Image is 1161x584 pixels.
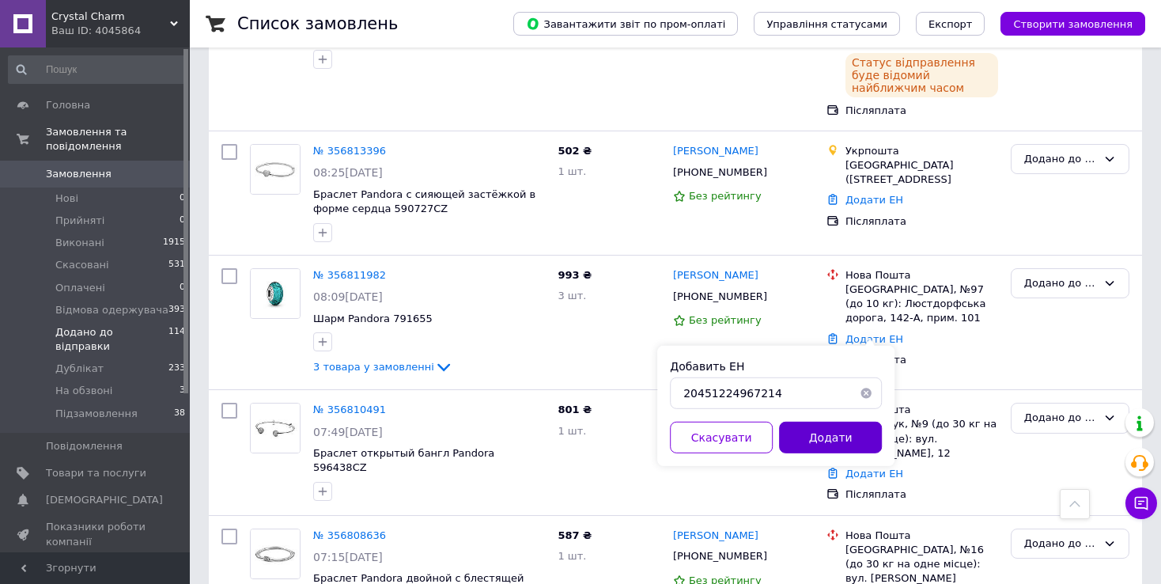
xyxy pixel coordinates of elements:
[313,269,386,281] a: № 356811982
[168,362,185,376] span: 233
[1024,275,1097,292] div: Додано до відправки
[689,190,762,202] span: Без рейтингу
[55,258,109,272] span: Скасовані
[55,303,168,317] span: Відмова одержувача
[46,167,112,181] span: Замовлення
[845,468,903,480] a: Додати ЕН
[845,403,998,417] div: Нова Пошта
[558,404,592,415] span: 801 ₴
[55,384,112,398] span: На обзвоні
[168,325,185,354] span: 114
[55,192,78,206] span: Нові
[251,404,300,453] img: Фото товару
[845,268,998,283] div: Нова Пошта
[180,192,185,206] span: 0
[51,24,190,38] div: Ваш ID: 4045864
[250,144,301,195] a: Фото товару
[313,361,434,373] span: 3 товара у замовленні
[1024,151,1097,168] div: Додано до відправки
[850,377,882,409] button: Очистить
[313,447,494,474] span: Браслет открытый бангл Pandora 596438CZ
[513,12,738,36] button: Завантажити звіт по пром-оплаті
[1024,536,1097,552] div: Додано до відправки
[845,53,998,97] div: Статус відправлення буде відомий найближчим часом
[251,145,300,194] img: Фото товару
[928,18,973,30] span: Експорт
[845,158,998,187] div: [GEOGRAPHIC_DATA] ([STREET_ADDRESS]
[985,17,1145,29] a: Створити замовлення
[46,125,190,154] span: Замовлення та повідомлення
[180,281,185,295] span: 0
[313,404,386,415] a: № 356810491
[673,144,758,159] a: [PERSON_NAME]
[845,214,998,229] div: Післяплата
[55,236,104,250] span: Виконані
[845,417,998,461] div: Кременчук, №9 (до 30 кг на одне місце): вул. [PERSON_NAME], 12
[55,214,104,228] span: Прийняті
[313,166,383,179] span: 08:25[DATE]
[174,407,185,421] span: 38
[845,333,903,345] a: Додати ЕН
[8,55,187,84] input: Пошук
[251,269,300,318] img: Фото товару
[180,214,185,228] span: 0
[670,546,770,567] div: [PHONE_NUMBER]
[558,290,586,301] span: 3 шт.
[689,314,762,326] span: Без рейтингу
[673,529,758,544] a: [PERSON_NAME]
[1125,487,1157,519] button: Чат з покупцем
[250,403,301,453] a: Фото товару
[313,145,386,157] a: № 356813396
[845,353,998,367] div: Післяплата
[754,12,900,36] button: Управління статусами
[670,422,773,453] button: Скасувати
[779,422,882,453] button: Додати
[55,325,168,354] span: Додано до відправки
[845,194,903,206] a: Додати ЕН
[845,104,998,118] div: Післяплата
[313,426,383,438] span: 07:49[DATE]
[558,165,586,177] span: 1 шт.
[845,144,998,158] div: Укрпошта
[313,529,386,541] a: № 356808636
[670,360,744,373] label: Добавить ЕН
[670,162,770,183] div: [PHONE_NUMBER]
[845,487,998,502] div: Післяплата
[673,268,758,283] a: [PERSON_NAME]
[250,529,301,579] a: Фото товару
[237,14,398,33] h1: Список замовлень
[46,466,146,480] span: Товари та послуги
[558,425,586,437] span: 1 шт.
[916,12,985,36] button: Експорт
[313,361,453,373] a: 3 товара у замовленні
[1013,18,1133,30] span: Створити замовлення
[51,9,170,24] span: Crystal Charm
[163,236,185,250] span: 1915
[313,551,383,563] span: 07:15[DATE]
[55,407,138,421] span: Підзамовлення
[55,362,104,376] span: Дублікат
[46,98,90,112] span: Головна
[558,550,586,562] span: 1 шт.
[46,520,146,548] span: Показники роботи компанії
[250,268,301,319] a: Фото товару
[1024,410,1097,427] div: Додано до відправки
[845,283,998,326] div: [GEOGRAPHIC_DATA], №97 (до 10 кг): Люстдорфська дорога, 142-А, прим. 101
[313,188,535,215] a: Браслет Pandora с сияющей застёжкой в форме сердца 590727CZ
[1000,12,1145,36] button: Створити замовлення
[558,269,592,281] span: 993 ₴
[168,303,185,317] span: 393
[55,281,105,295] span: Оплачені
[670,286,770,307] div: [PHONE_NUMBER]
[766,18,887,30] span: Управління статусами
[313,290,383,303] span: 08:09[DATE]
[558,145,592,157] span: 502 ₴
[251,529,300,578] img: Фото товару
[558,529,592,541] span: 587 ₴
[313,313,433,324] a: Шарм Pandora 791655
[845,529,998,543] div: Нова Пошта
[180,384,185,398] span: 3
[168,258,185,272] span: 531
